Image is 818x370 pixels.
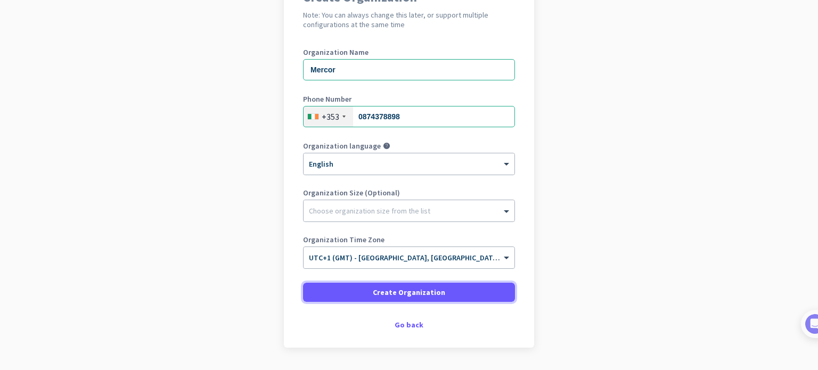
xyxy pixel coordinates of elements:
button: Create Organization [303,283,515,302]
div: Go back [303,321,515,328]
i: help [383,142,390,150]
label: Organization Size (Optional) [303,189,515,196]
label: Phone Number [303,95,515,103]
div: +353 [322,111,339,122]
span: Create Organization [373,287,445,298]
label: Organization Name [303,48,515,56]
label: Organization Time Zone [303,236,515,243]
input: 22 12345 [303,106,515,127]
label: Organization language [303,142,381,150]
input: What is the name of your organization? [303,59,515,80]
h2: Note: You can always change this later, or support multiple configurations at the same time [303,10,515,29]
